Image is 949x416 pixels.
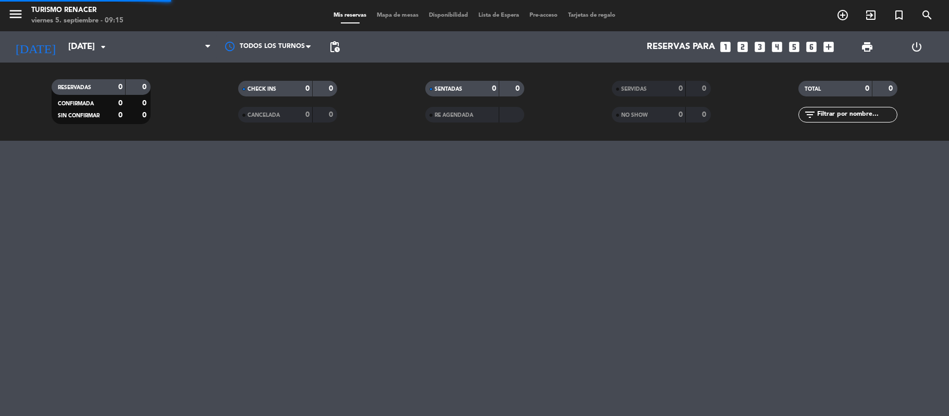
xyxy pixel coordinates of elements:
[910,41,923,53] i: power_settings_new
[921,9,933,21] i: search
[787,40,801,54] i: looks_5
[329,85,335,92] strong: 0
[58,113,100,118] span: SIN CONFIRMAR
[435,87,462,92] span: SENTADAS
[736,40,749,54] i: looks_two
[248,87,276,92] span: CHECK INS
[753,40,767,54] i: looks_3
[118,100,122,107] strong: 0
[372,13,424,18] span: Mapa de mesas
[647,42,715,52] span: Reservas para
[805,87,821,92] span: TOTAL
[679,85,683,92] strong: 0
[142,100,149,107] strong: 0
[621,113,648,118] span: NO SHOW
[702,85,708,92] strong: 0
[892,31,941,63] div: LOG OUT
[893,9,905,21] i: turned_in_not
[865,85,869,92] strong: 0
[865,9,877,21] i: exit_to_app
[118,83,122,91] strong: 0
[8,6,23,26] button: menu
[424,13,473,18] span: Disponibilidad
[142,83,149,91] strong: 0
[889,85,895,92] strong: 0
[58,85,91,90] span: RESERVADAS
[804,108,816,121] i: filter_list
[328,41,341,53] span: pending_actions
[524,13,563,18] span: Pre-acceso
[816,109,897,120] input: Filtrar por nombre...
[31,16,124,26] div: viernes 5. septiembre - 09:15
[515,85,522,92] strong: 0
[8,35,63,58] i: [DATE]
[822,40,835,54] i: add_box
[31,5,124,16] div: Turismo Renacer
[805,40,818,54] i: looks_6
[248,113,280,118] span: CANCELADA
[492,85,496,92] strong: 0
[435,113,473,118] span: RE AGENDADA
[118,112,122,119] strong: 0
[305,111,310,118] strong: 0
[770,40,784,54] i: looks_4
[702,111,708,118] strong: 0
[719,40,732,54] i: looks_one
[328,13,372,18] span: Mis reservas
[861,41,873,53] span: print
[142,112,149,119] strong: 0
[329,111,335,118] strong: 0
[563,13,621,18] span: Tarjetas de regalo
[679,111,683,118] strong: 0
[305,85,310,92] strong: 0
[58,101,94,106] span: CONFIRMADA
[621,87,647,92] span: SERVIDAS
[97,41,109,53] i: arrow_drop_down
[8,6,23,22] i: menu
[836,9,849,21] i: add_circle_outline
[473,13,524,18] span: Lista de Espera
